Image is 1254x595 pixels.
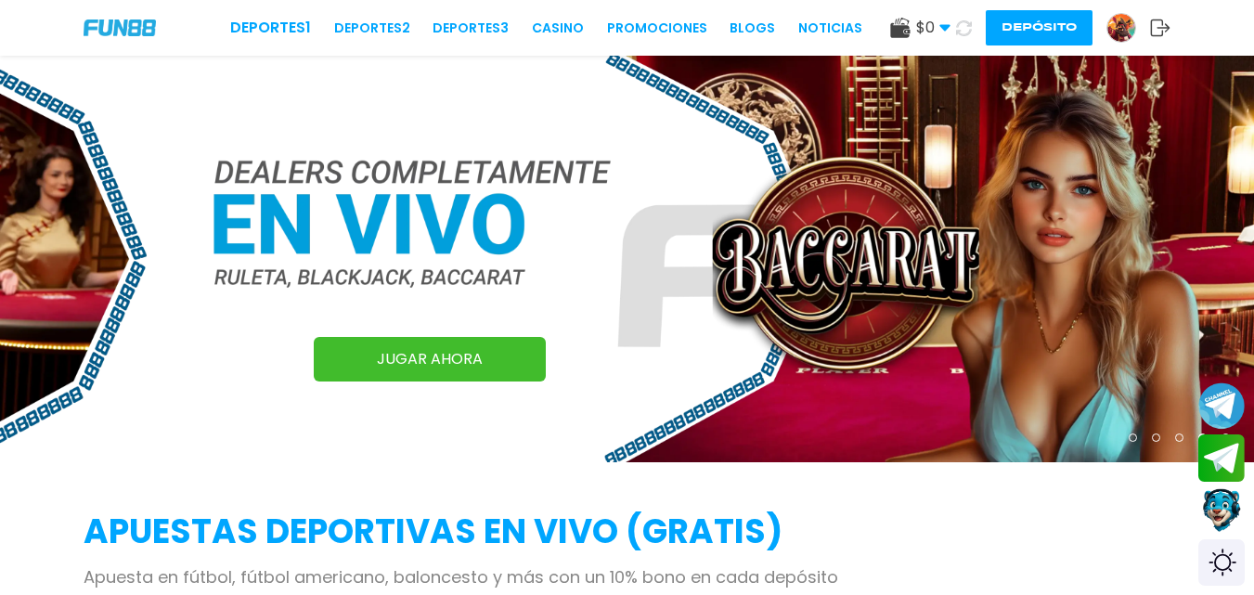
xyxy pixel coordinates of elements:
span: $ 0 [916,17,950,39]
a: Promociones [607,19,707,38]
h2: APUESTAS DEPORTIVAS EN VIVO (gratis) [84,507,1170,557]
button: Depósito [986,10,1092,45]
a: Deportes3 [433,19,509,38]
button: Join telegram [1198,434,1245,483]
img: Avatar [1107,14,1135,42]
p: Apuesta en fútbol, fútbol americano, baloncesto y más con un 10% bono en cada depósito [84,564,1170,589]
a: CASINO [532,19,584,38]
button: Join telegram channel [1198,382,1245,430]
a: Deportes1 [230,17,311,39]
a: Avatar [1106,13,1150,43]
button: Contact customer service [1198,486,1245,535]
a: JUGAR AHORA [314,337,546,382]
div: Switch theme [1198,539,1245,586]
a: Deportes2 [334,19,410,38]
img: Company Logo [84,19,156,35]
a: NOTICIAS [798,19,862,38]
a: BLOGS [730,19,775,38]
